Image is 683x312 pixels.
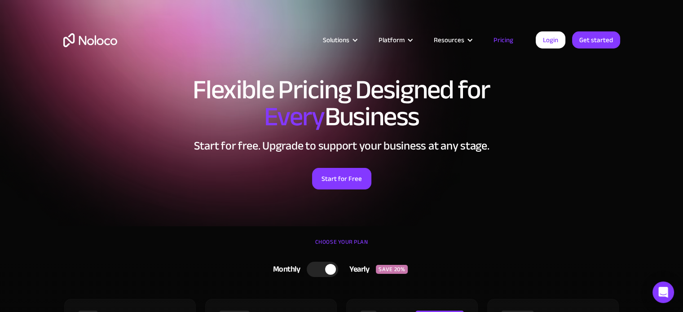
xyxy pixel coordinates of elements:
div: Solutions [323,34,349,46]
span: Every [264,92,325,142]
div: Open Intercom Messenger [652,281,674,303]
a: Login [536,31,565,48]
div: Solutions [312,34,367,46]
a: Get started [572,31,620,48]
div: Platform [379,34,405,46]
div: Yearly [338,263,376,276]
a: home [63,33,117,47]
a: Pricing [482,34,524,46]
h1: Flexible Pricing Designed for Business [63,76,620,130]
h2: Start for free. Upgrade to support your business at any stage. [63,139,620,153]
div: Resources [423,34,482,46]
div: CHOOSE YOUR PLAN [63,235,620,258]
div: SAVE 20% [376,265,408,274]
a: Start for Free [312,168,371,189]
div: Platform [367,34,423,46]
div: Resources [434,34,464,46]
div: Monthly [262,263,307,276]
